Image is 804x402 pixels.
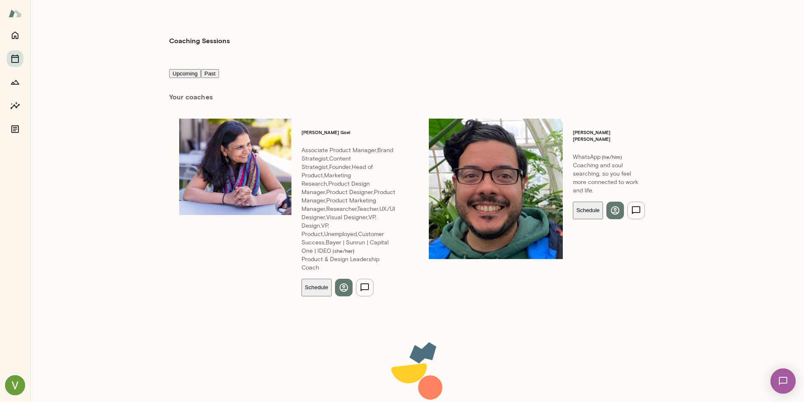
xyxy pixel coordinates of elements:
p: Product & Design Leadership Coach [301,255,395,272]
button: Upcoming [169,69,201,78]
div: basic tabs example [169,68,665,78]
h6: [PERSON_NAME] [PERSON_NAME] [573,129,645,143]
span: ( he/him ) [600,154,622,160]
button: Send message [627,202,645,219]
span: ( she/her ) [331,248,354,254]
button: Schedule [301,279,332,296]
button: Schedule [573,202,603,219]
button: Growth Plan [7,74,23,91]
img: Mento [8,5,22,21]
button: Insights [7,97,23,114]
h6: Your coach es [169,92,665,102]
button: Sessions [7,50,23,67]
img: Varnit Grewal [5,375,25,395]
p: Coaching and soul searching, so you feel more connected to work and life. [573,161,645,195]
p: Associate Product Manager,Brand Strategist,Content Strategist,Founder,Head of Product,Marketing R... [301,146,395,255]
button: Send message [356,279,374,296]
h6: [PERSON_NAME] Goel [301,129,395,136]
img: Aradhana Goel [179,119,291,215]
img: Mike Valdez Landeros [429,119,563,259]
button: Home [7,27,23,44]
button: View profile [606,202,624,219]
h4: Coaching Sessions [169,36,230,46]
button: Past [201,69,219,78]
button: Documents [7,121,23,137]
button: View profile [335,279,353,296]
p: WhatsApp [573,153,645,161]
